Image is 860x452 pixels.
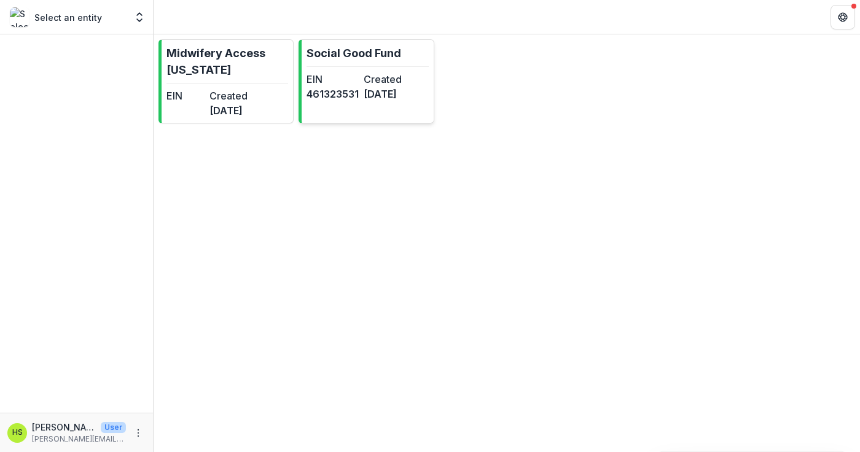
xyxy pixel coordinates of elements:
[364,72,416,87] dt: Created
[307,87,359,101] dd: 461323531
[34,11,102,24] p: Select an entity
[101,422,126,433] p: User
[32,434,126,445] p: [PERSON_NAME][EMAIL_ADDRESS][DOMAIN_NAME]
[131,426,146,440] button: More
[166,88,205,103] dt: EIN
[12,429,23,437] div: Holly Smith
[209,103,248,118] dd: [DATE]
[209,88,248,103] dt: Created
[158,39,294,123] a: Midwifery Access [US_STATE]EINCreated[DATE]
[307,45,401,61] p: Social Good Fund
[831,5,855,29] button: Get Help
[10,7,29,27] img: Select an entity
[299,39,434,123] a: Social Good FundEIN461323531Created[DATE]
[32,421,96,434] p: [PERSON_NAME]
[364,87,416,101] dd: [DATE]
[307,72,359,87] dt: EIN
[166,45,288,78] p: Midwifery Access [US_STATE]
[131,5,148,29] button: Open entity switcher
